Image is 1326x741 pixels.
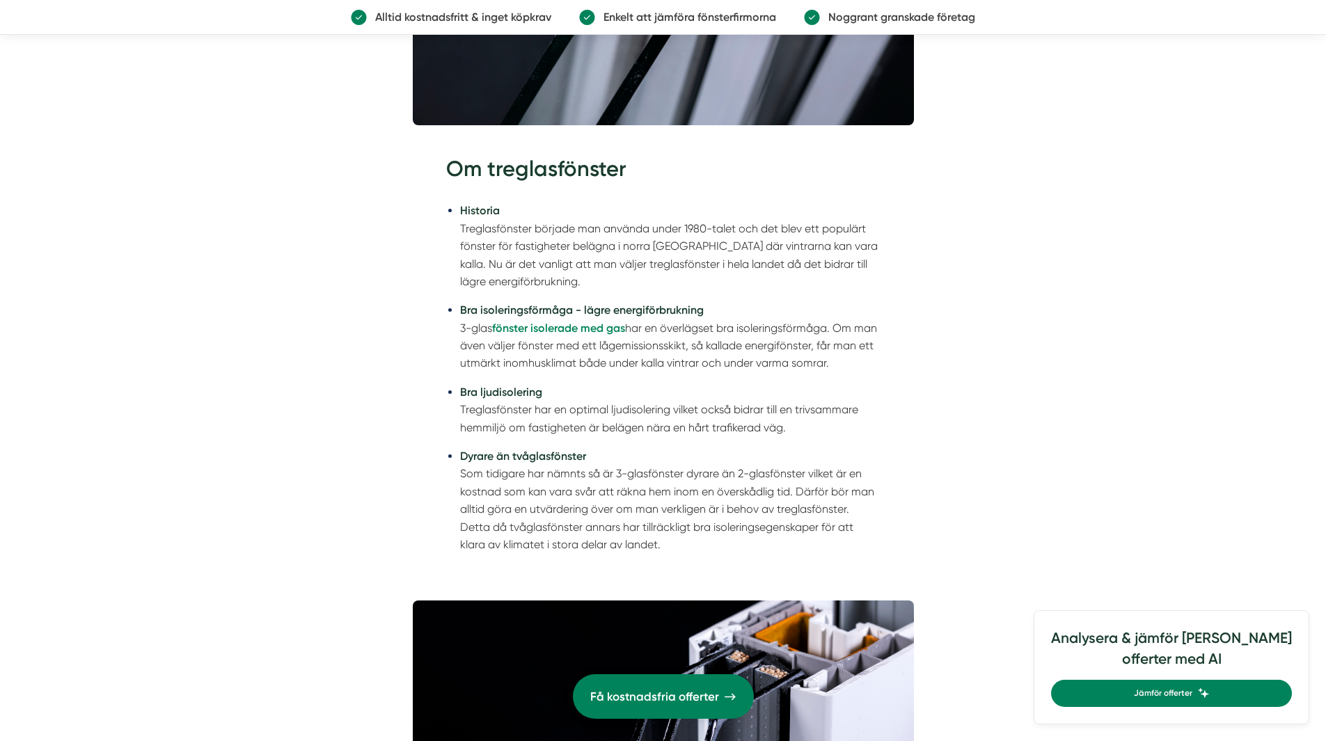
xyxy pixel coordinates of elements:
span: Jämför offerter [1134,687,1192,700]
p: Alltid kostnadsfritt & inget köpkrav [367,8,551,26]
a: Få kostnadsfria offerter [573,674,754,719]
a: Jämför offerter [1051,680,1292,707]
h2: Om treglasfönster [446,154,881,193]
li: Treglasfönster började man använda under 1980-talet och det blev ett populärt fönster för fastigh... [460,202,881,290]
li: Som tidigare har nämnts så är 3-glasfönster dyrare än 2-glasfönster vilket är en kostnad som kan ... [460,447,881,553]
li: Treglasfönster har en optimal ljudisolering vilket också bidrar till en trivsammare hemmiljö om f... [460,383,881,436]
p: Noggrant granskade företag [820,8,975,26]
strong: Dyrare än tvåglasfönster [460,449,586,463]
a: fönster isolerade med gas [492,321,625,335]
strong: Bra ljudisolering [460,385,542,399]
strong: Bra isoleringsförmåga - lägre energiförbrukning [460,303,704,317]
span: Få kostnadsfria offerter [590,687,719,706]
strong: Historia [460,204,500,217]
h4: Analysera & jämför [PERSON_NAME] offerter med AI [1051,628,1292,680]
li: 3-glas har en överlägset bra isoleringsförmåga. Om man även väljer fönster med ett lågemissionssk... [460,301,881,372]
p: Enkelt att jämföra fönsterfirmorna [595,8,776,26]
